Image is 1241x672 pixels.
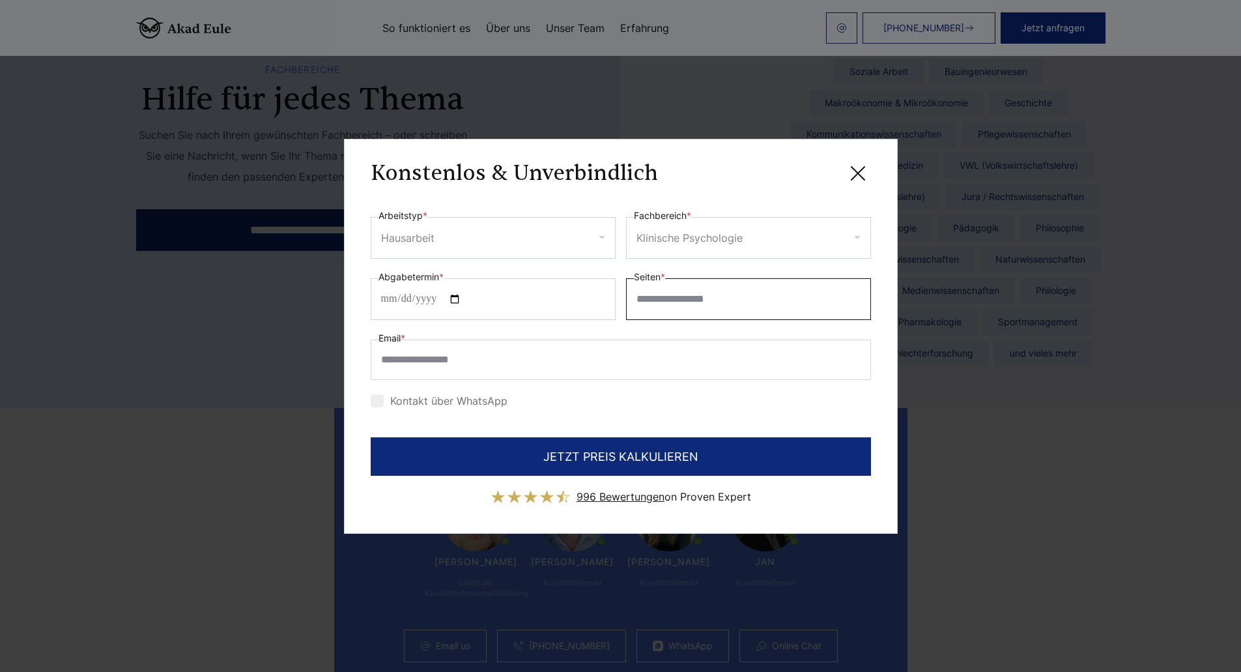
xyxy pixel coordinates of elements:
[371,437,871,476] button: JETZT PREIS KALKULIEREN
[381,227,435,248] div: Hausarbeit
[577,490,664,503] span: 996 Bewertungen
[378,330,405,346] label: Email
[378,269,444,285] label: Abgabetermin
[371,394,507,407] label: Kontakt über WhatsApp
[634,208,691,224] label: Fachbereich
[636,227,743,248] div: Klinische Psychologie
[634,269,665,285] label: Seiten
[371,160,658,186] h3: Konstenlos & Unverbindlich
[577,486,751,507] div: on Proven Expert
[378,208,427,224] label: Arbeitstyp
